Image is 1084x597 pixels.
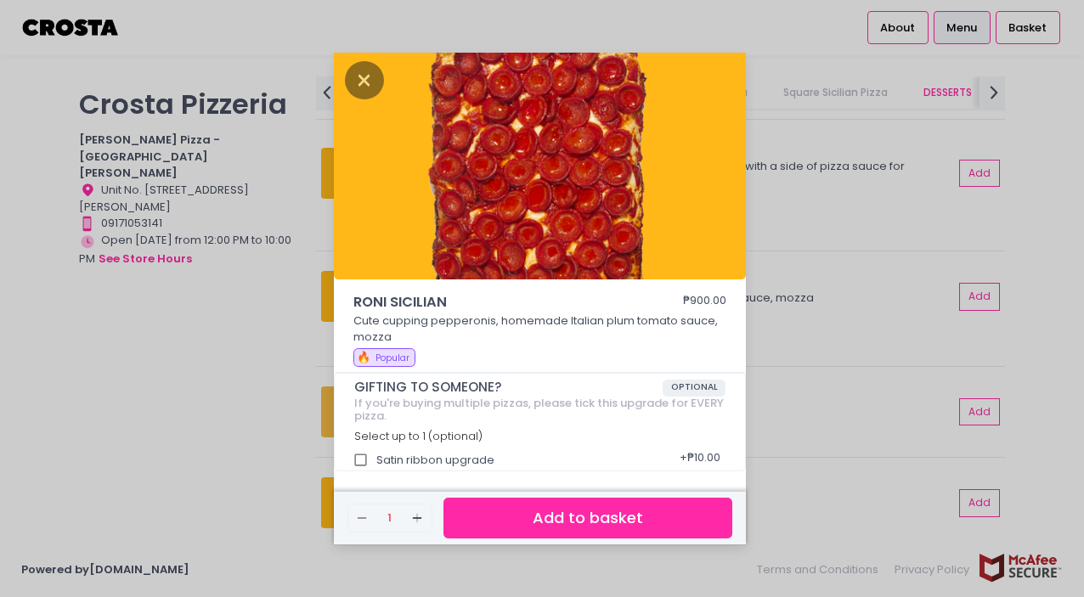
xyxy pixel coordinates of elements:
[357,349,370,365] span: 🔥
[353,313,727,346] p: Cute cupping pepperonis, homemade Italian plum tomato sauce, mozza
[354,380,663,395] span: GIFTING TO SOMEONE?
[683,292,726,313] div: ₱900.00
[674,444,725,476] div: + ₱10.00
[663,380,726,397] span: OPTIONAL
[334,48,746,279] img: RONI SICILIAN
[354,397,726,423] div: If you're buying multiple pizzas, please tick this upgrade for EVERY pizza.
[375,352,409,364] span: Popular
[353,292,634,313] span: RONI SICILIAN
[443,498,732,539] button: Add to basket
[354,429,483,443] span: Select up to 1 (optional)
[345,70,384,87] button: Close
